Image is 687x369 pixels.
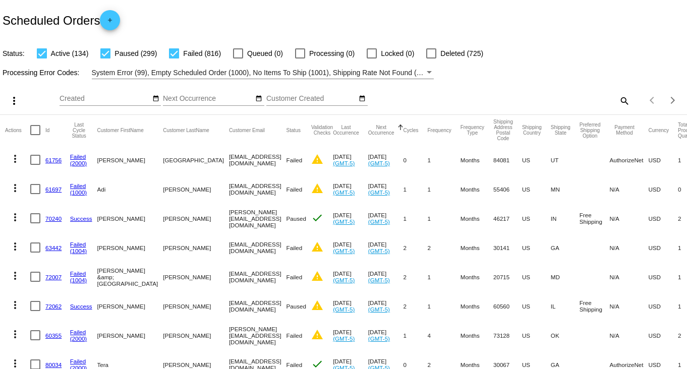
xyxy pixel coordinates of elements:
[9,240,21,253] mat-icon: more_vert
[309,47,355,59] span: Processing (0)
[163,262,229,291] mat-cell: [PERSON_NAME]
[5,115,30,145] mat-header-cell: Actions
[368,218,390,225] a: (GMT-5)
[70,335,87,342] a: (2000)
[368,262,404,291] mat-cell: [DATE]
[368,248,390,254] a: (GMT-5)
[522,321,551,350] mat-cell: US
[163,127,209,133] button: Change sorting for CustomerLastName
[493,119,513,141] button: Change sorting for ShippingPostcode
[428,291,461,321] mat-cell: 1
[404,204,428,233] mat-cell: 1
[163,321,229,350] mat-cell: [PERSON_NAME]
[333,125,359,136] button: Change sorting for LastOccurrenceUtc
[404,321,428,350] mat-cell: 1
[368,189,390,196] a: (GMT-5)
[404,233,428,262] mat-cell: 2
[229,145,287,174] mat-cell: [EMAIL_ADDRESS][DOMAIN_NAME]
[70,182,86,189] a: Failed
[609,125,639,136] button: Change sorting for PaymentMethod.Type
[551,291,580,321] mat-cell: IL
[51,47,89,59] span: Active (134)
[70,122,88,139] button: Change sorting for LastProcessingCycleId
[45,244,62,251] a: 63442
[333,204,368,233] mat-cell: [DATE]
[333,321,368,350] mat-cell: [DATE]
[333,277,355,283] a: (GMT-5)
[97,145,163,174] mat-cell: [PERSON_NAME]
[368,145,404,174] mat-cell: [DATE]
[287,244,303,251] span: Failed
[404,174,428,204] mat-cell: 1
[311,212,323,224] mat-icon: check
[45,274,62,280] a: 72007
[461,145,493,174] mat-cell: Months
[522,233,551,262] mat-cell: US
[70,241,86,248] a: Failed
[70,189,87,196] a: (1000)
[368,321,404,350] mat-cell: [DATE]
[45,303,62,310] a: 72062
[649,127,669,133] button: Change sorting for CurrencyIso
[404,291,428,321] mat-cell: 2
[522,125,542,136] button: Change sorting for ShippingCountry
[45,332,62,339] a: 60355
[311,299,323,312] mat-icon: warning
[404,127,419,133] button: Change sorting for Cycles
[229,321,287,350] mat-cell: [PERSON_NAME][EMAIL_ADDRESS][DOMAIN_NAME]
[70,160,87,166] a: (2000)
[551,125,570,136] button: Change sorting for ShippingState
[229,233,287,262] mat-cell: [EMAIL_ADDRESS][DOMAIN_NAME]
[649,233,678,262] mat-cell: USD
[428,127,451,133] button: Change sorting for Frequency
[368,160,390,166] a: (GMT-5)
[287,157,303,163] span: Failed
[9,299,21,311] mat-icon: more_vert
[183,47,221,59] span: Failed (816)
[70,329,86,335] a: Failed
[493,291,522,321] mat-cell: 60560
[287,274,303,280] span: Failed
[404,262,428,291] mat-cell: 2
[368,277,390,283] a: (GMT-5)
[461,233,493,262] mat-cell: Months
[9,211,21,223] mat-icon: more_vert
[522,262,551,291] mat-cell: US
[163,174,229,204] mat-cell: [PERSON_NAME]
[266,95,357,103] input: Customer Created
[9,182,21,194] mat-icon: more_vert
[333,291,368,321] mat-cell: [DATE]
[551,145,580,174] mat-cell: UT
[70,215,92,222] a: Success
[9,270,21,282] mat-icon: more_vert
[45,361,62,368] a: 80034
[97,321,163,350] mat-cell: [PERSON_NAME]
[287,215,306,222] span: Paused
[333,248,355,254] a: (GMT-5)
[311,241,323,253] mat-icon: warning
[440,47,483,59] span: Deleted (725)
[70,270,86,277] a: Failed
[97,262,163,291] mat-cell: [PERSON_NAME] &amp; [GEOGRAPHIC_DATA]
[229,262,287,291] mat-cell: [EMAIL_ADDRESS][DOMAIN_NAME]
[333,145,368,174] mat-cell: [DATE]
[97,127,144,133] button: Change sorting for CustomerFirstName
[551,262,580,291] mat-cell: MD
[609,262,648,291] mat-cell: N/A
[287,127,301,133] button: Change sorting for Status
[428,204,461,233] mat-cell: 1
[163,291,229,321] mat-cell: [PERSON_NAME]
[580,291,610,321] mat-cell: Free Shipping
[368,174,404,204] mat-cell: [DATE]
[333,189,355,196] a: (GMT-5)
[649,262,678,291] mat-cell: USD
[45,215,62,222] a: 70240
[70,277,87,283] a: (1004)
[229,204,287,233] mat-cell: [PERSON_NAME][EMAIL_ADDRESS][DOMAIN_NAME]
[45,186,62,193] a: 61697
[428,321,461,350] mat-cell: 4
[45,157,62,163] a: 61756
[649,321,678,350] mat-cell: USD
[3,69,80,77] span: Processing Error Codes:
[522,174,551,204] mat-cell: US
